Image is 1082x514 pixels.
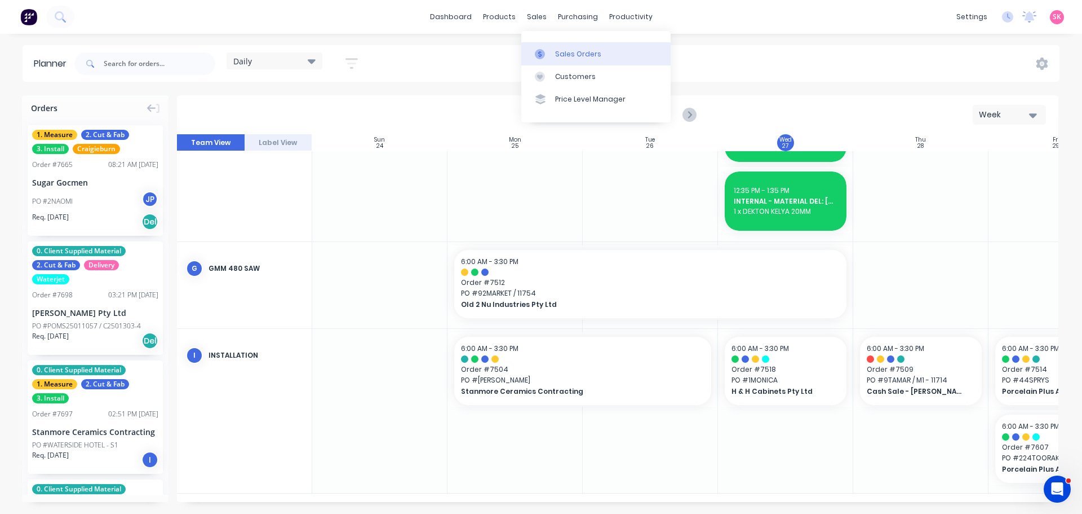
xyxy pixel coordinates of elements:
[81,379,129,389] span: 2. Cut & Fab
[461,257,518,266] span: 6:00 AM - 3:30 PM
[32,274,69,284] span: Waterjet
[108,409,158,419] div: 02:51 PM [DATE]
[374,137,385,143] div: Sun
[32,409,73,419] div: Order # 7697
[186,347,203,364] div: I
[917,143,924,149] div: 28
[31,102,57,114] span: Orders
[555,94,626,104] div: Price Level Manager
[1053,143,1059,149] div: 29
[1002,421,1059,431] span: 6:00 AM - 3:30 PM
[461,278,840,288] span: Order # 7512
[731,364,840,375] span: Order # 7518
[779,137,792,143] div: Wed
[521,88,671,111] a: Price Level Manager
[32,130,77,140] span: 1. Measure
[108,290,158,300] div: 03:21 PM [DATE]
[1053,137,1059,143] div: Fri
[552,8,604,25] div: purchasing
[1053,12,1061,22] span: SK
[1044,476,1071,503] iframe: Intercom live chat
[32,246,126,256] span: 0. Client Supplied Material
[867,386,964,397] span: Cash Sale - [PERSON_NAME]
[104,52,215,75] input: Search for orders...
[32,321,141,331] div: PO #POMS25011057 / C2501303-4
[84,260,119,270] span: Delivery
[32,144,69,154] span: 3. Install
[141,451,158,468] div: I
[731,375,840,385] span: PO # 1MONICA
[32,426,158,438] div: Stanmore Ceramics Contracting
[32,160,73,170] div: Order # 7665
[509,137,521,143] div: Mon
[32,440,118,450] div: PO #WATERSIDE HOTEL - S1
[512,143,518,149] div: 25
[141,332,158,349] div: Del
[867,344,924,353] span: 6:00 AM - 3:30 PM
[731,386,829,397] span: H & H Cabinets Pty Ltd
[731,344,789,353] span: 6:00 AM - 3:30 PM
[32,393,69,403] span: 3. Install
[521,42,671,65] a: Sales Orders
[461,300,802,310] span: Old 2 Nu Industries Pty Ltd
[461,386,680,397] span: Stanmore Ceramics Contracting
[521,8,552,25] div: sales
[734,196,837,207] span: INTERNAL - MATERIAL DEL: [PERSON_NAME] 7698
[477,8,521,25] div: products
[32,379,77,389] span: 1. Measure
[32,290,73,300] div: Order # 7698
[32,331,69,341] span: Req. [DATE]
[32,484,126,494] span: 0. Client Supplied Material
[461,344,518,353] span: 6:00 AM - 3:30 PM
[915,137,926,143] div: Thu
[141,191,158,208] div: JP
[32,450,69,460] span: Req. [DATE]
[782,143,788,149] div: 27
[1002,344,1059,353] span: 6:00 AM - 3:30 PM
[867,375,975,385] span: PO # 9TAMAR / M1 - 11714
[645,137,655,143] div: Tue
[973,105,1046,125] button: Week
[34,57,72,71] div: Planner
[555,72,596,82] div: Customers
[951,8,993,25] div: settings
[555,49,601,59] div: Sales Orders
[108,160,158,170] div: 08:21 AM [DATE]
[209,350,303,361] div: Installation
[209,263,303,274] div: GMM 480 Saw
[32,212,69,222] span: Req. [DATE]
[141,213,158,230] div: Del
[461,364,704,375] span: Order # 7504
[461,288,840,298] span: PO # 92MARKET / 11754
[233,55,252,67] span: Daily
[734,207,837,217] span: 1 x DEKTON KELYA 20MM
[32,177,158,188] div: Sugar Gocmen
[186,260,203,277] div: G
[376,143,383,149] div: 24
[245,134,312,151] button: Label View
[867,364,975,375] span: Order # 7509
[979,109,1031,121] div: Week
[32,307,158,319] div: [PERSON_NAME] Pty Ltd
[646,143,654,149] div: 26
[81,130,129,140] span: 2. Cut & Fab
[604,8,658,25] div: productivity
[32,196,73,207] div: PO #2NAOMI
[521,65,671,88] a: Customers
[177,134,245,151] button: Team View
[20,8,37,25] img: Factory
[32,260,80,270] span: 2. Cut & Fab
[424,8,477,25] a: dashboard
[461,375,704,385] span: PO # [PERSON_NAME]
[734,186,790,195] span: 12:35 PM - 1:35 PM
[32,365,126,375] span: 0. Client Supplied Material
[73,144,120,154] span: Craigieburn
